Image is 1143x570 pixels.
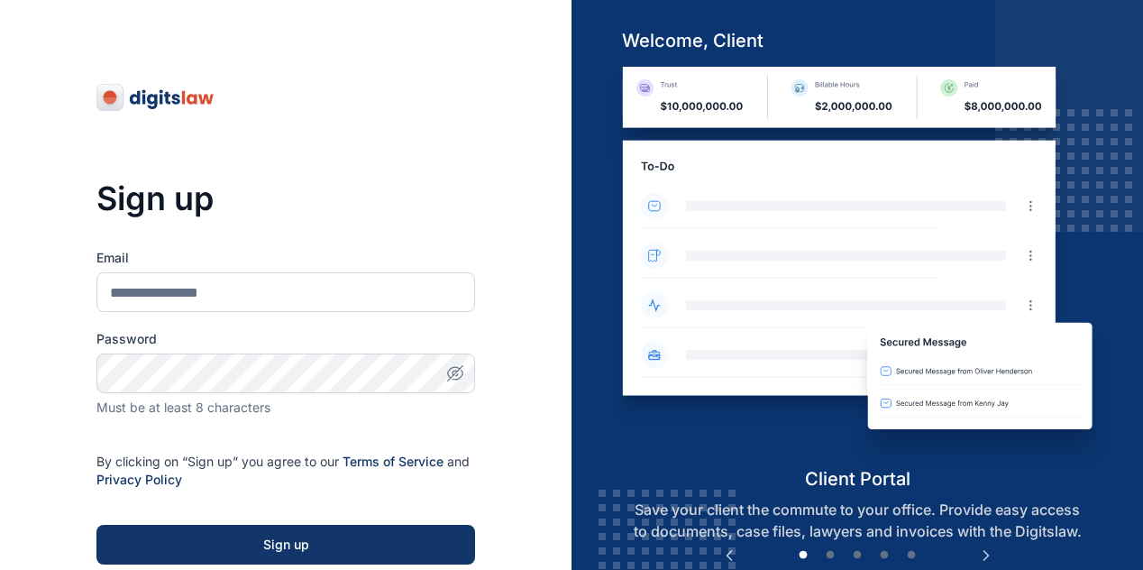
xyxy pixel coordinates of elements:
button: 3 [848,547,866,565]
h3: Sign up [96,180,475,216]
a: Privacy Policy [96,472,182,487]
label: Password [96,330,475,348]
button: Previous [720,547,738,565]
button: Sign up [96,525,475,565]
p: Save your client the commute to your office. Provide easy access to documents, case files, lawyer... [608,499,1108,542]
img: digitslaw-logo [96,83,215,112]
button: 5 [902,547,920,565]
button: 1 [794,547,812,565]
button: 4 [875,547,893,565]
div: Must be at least 8 characters [96,399,475,417]
p: By clicking on “Sign up” you agree to our and [96,453,475,489]
label: Email [96,249,475,267]
h5: welcome, client [608,28,1108,53]
h5: client portal [608,466,1108,492]
button: 2 [821,547,839,565]
img: client-portal [608,67,1108,466]
div: Sign up [125,536,446,554]
button: Next [977,547,995,565]
a: Terms of Service [343,454,443,469]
